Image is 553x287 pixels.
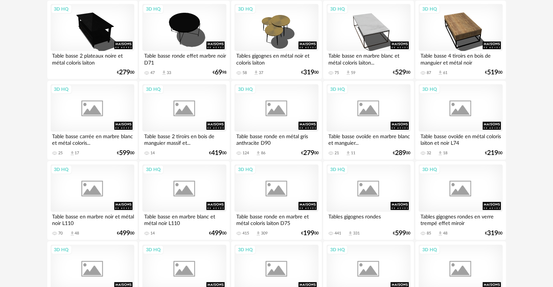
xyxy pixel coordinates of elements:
[150,70,155,75] div: 47
[51,85,72,94] div: 3D HQ
[259,70,263,75] div: 37
[143,245,164,255] div: 3D HQ
[303,231,314,236] span: 199
[438,231,443,236] span: Download icon
[301,151,319,156] div: € 00
[301,70,319,75] div: € 00
[419,212,502,226] div: Tables gigognes rondes en verre trempé effet miroir
[419,51,502,66] div: Table basse 4 tiroirs en bois de manguier et métal noir
[139,1,229,79] a: 3D HQ Table basse ronde effet marbre noir D71 47 Download icon 33 €6998
[150,231,155,236] div: 14
[327,132,410,146] div: Table basse ovoïde en marbre blanc et manguier...
[234,132,318,146] div: Table basse ronde en métal gris anthracite D90
[419,85,440,94] div: 3D HQ
[75,231,79,236] div: 48
[351,151,355,156] div: 11
[419,245,440,255] div: 3D HQ
[51,51,134,66] div: Table basse 2 plateaux noire et métal coloris laiton
[301,231,319,236] div: € 00
[231,1,321,79] a: 3D HQ Tables gigognes en métal noir et coloris laiton 58 Download icon 37 €31900
[211,151,222,156] span: 419
[51,132,134,146] div: Table basse carrée en marbre blanc et métal coloris...
[485,231,503,236] div: € 00
[485,151,503,156] div: € 00
[345,151,351,156] span: Download icon
[345,70,351,75] span: Download icon
[393,70,411,75] div: € 00
[119,231,130,236] span: 499
[353,231,360,236] div: 331
[253,70,259,75] span: Download icon
[139,81,229,160] a: 3D HQ Table basse 2 tiroirs en bois de manguier massif et... 14 €41900
[231,161,321,240] a: 3D HQ Table basse ronde en marbre et métal coloris laiton D75 415 Download icon 309 €19900
[256,151,261,156] span: Download icon
[47,161,138,240] a: 3D HQ Table basse en marbre noir et métal noir L110 70 Download icon 48 €49900
[393,231,411,236] div: € 00
[235,4,256,14] div: 3D HQ
[438,70,443,75] span: Download icon
[419,165,440,174] div: 3D HQ
[327,85,348,94] div: 3D HQ
[415,1,506,79] a: 3D HQ Table basse 4 tiroirs en bois de manguier et métal noir 87 Download icon 61 €51900
[303,70,314,75] span: 319
[235,245,256,255] div: 3D HQ
[119,70,130,75] span: 279
[167,70,171,75] div: 33
[323,81,414,160] a: 3D HQ Table basse ovoïde en marbre blanc et manguier... 21 Download icon 11 €28900
[327,4,348,14] div: 3D HQ
[327,212,410,226] div: Tables gigognes rondes
[51,165,72,174] div: 3D HQ
[393,151,411,156] div: € 00
[335,70,339,75] div: 75
[395,231,406,236] span: 599
[335,151,339,156] div: 21
[327,51,410,66] div: Table basse en marbre blanc et métal coloris laiton...
[235,165,256,174] div: 3D HQ
[213,70,226,75] div: € 98
[143,4,164,14] div: 3D HQ
[59,231,63,236] div: 70
[51,4,72,14] div: 3D HQ
[443,70,447,75] div: 61
[438,151,443,156] span: Download icon
[415,161,506,240] a: 3D HQ Tables gigognes rondes en verre trempé effet miroir 85 Download icon 48 €31900
[143,165,164,174] div: 3D HQ
[142,212,226,226] div: Table basse en marbre blanc et métal noir L110
[487,70,498,75] span: 519
[161,70,167,75] span: Download icon
[395,151,406,156] span: 289
[51,245,72,255] div: 3D HQ
[487,151,498,156] span: 219
[335,231,341,236] div: 441
[415,81,506,160] a: 3D HQ Table basse ovoïde en métal coloris laiton et noir L74 32 Download icon 18 €21900
[443,231,447,236] div: 48
[419,132,502,146] div: Table basse ovoïde en métal coloris laiton et noir L74
[70,151,75,156] span: Download icon
[75,151,79,156] div: 17
[143,85,164,94] div: 3D HQ
[256,231,261,236] span: Download icon
[242,231,249,236] div: 415
[323,161,414,240] a: 3D HQ Tables gigognes rondes 441 Download icon 331 €59900
[485,70,503,75] div: € 00
[150,151,155,156] div: 14
[209,231,226,236] div: € 00
[419,4,440,14] div: 3D HQ
[47,1,138,79] a: 3D HQ Table basse 2 plateaux noire et métal coloris laiton €27900
[323,1,414,79] a: 3D HQ Table basse en marbre blanc et métal coloris laiton... 75 Download icon 59 €52900
[139,161,229,240] a: 3D HQ Table basse en marbre blanc et métal noir L110 14 €49900
[47,81,138,160] a: 3D HQ Table basse carrée en marbre blanc et métal coloris... 25 Download icon 17 €59900
[215,70,222,75] span: 69
[242,70,247,75] div: 58
[142,51,226,66] div: Table basse ronde effet marbre noir D71
[231,81,321,160] a: 3D HQ Table basse ronde en métal gris anthracite D90 124 Download icon 86 €27900
[242,151,249,156] div: 124
[59,151,63,156] div: 25
[235,85,256,94] div: 3D HQ
[234,212,318,226] div: Table basse ronde en marbre et métal coloris laiton D75
[117,231,134,236] div: € 00
[142,132,226,146] div: Table basse 2 tiroirs en bois de manguier massif et...
[327,245,348,255] div: 3D HQ
[117,151,134,156] div: € 00
[427,151,431,156] div: 32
